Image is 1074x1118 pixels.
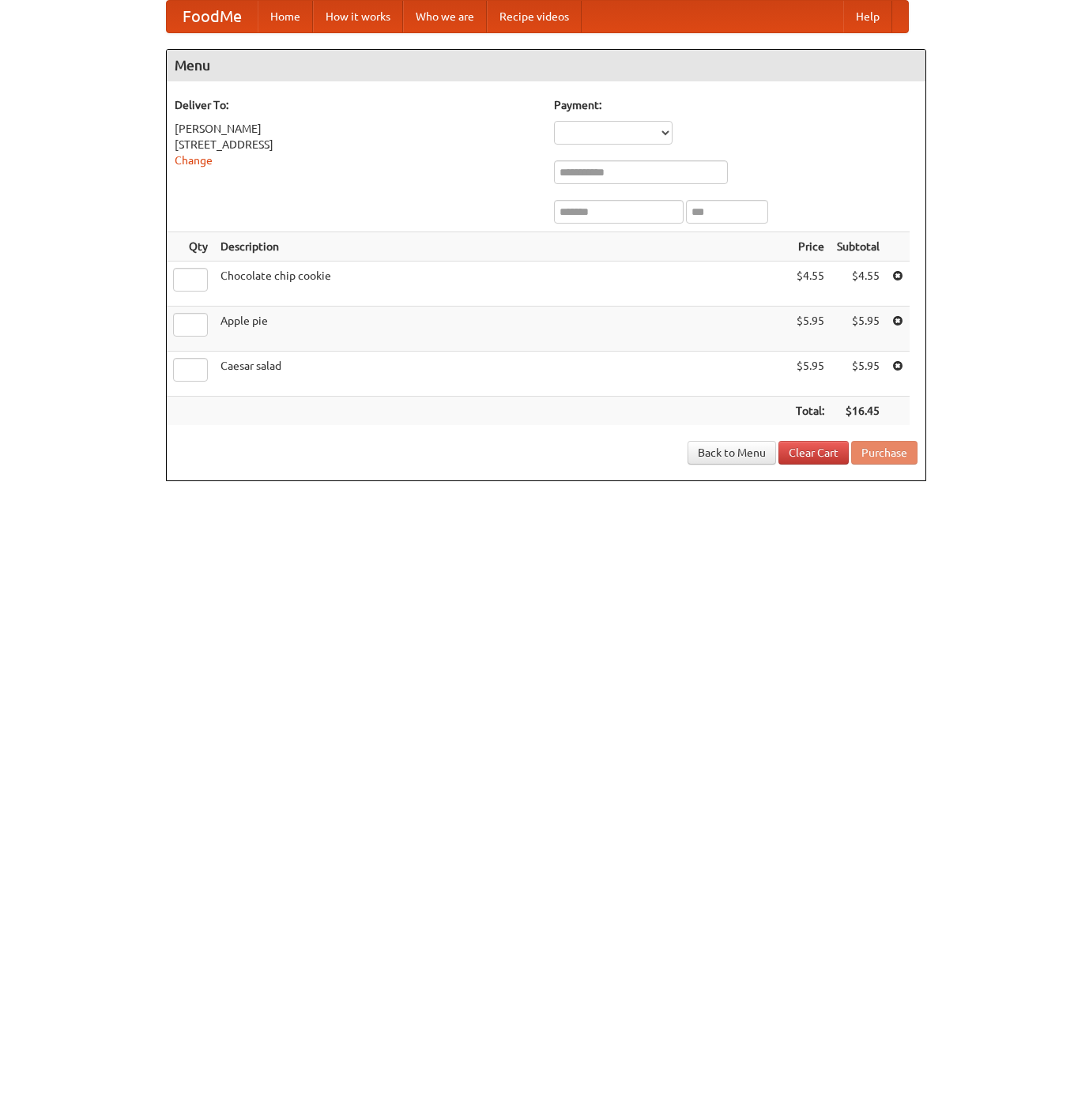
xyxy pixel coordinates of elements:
[175,154,213,167] a: Change
[789,352,831,397] td: $5.95
[778,441,849,465] a: Clear Cart
[214,232,789,262] th: Description
[831,262,886,307] td: $4.55
[167,50,925,81] h4: Menu
[258,1,313,32] a: Home
[831,352,886,397] td: $5.95
[554,97,918,113] h5: Payment:
[214,352,789,397] td: Caesar salad
[789,232,831,262] th: Price
[831,307,886,352] td: $5.95
[789,397,831,426] th: Total:
[831,232,886,262] th: Subtotal
[214,307,789,352] td: Apple pie
[789,307,831,352] td: $5.95
[851,441,918,465] button: Purchase
[175,97,538,113] h5: Deliver To:
[167,1,258,32] a: FoodMe
[487,1,582,32] a: Recipe videos
[843,1,892,32] a: Help
[831,397,886,426] th: $16.45
[313,1,403,32] a: How it works
[688,441,776,465] a: Back to Menu
[403,1,487,32] a: Who we are
[214,262,789,307] td: Chocolate chip cookie
[789,262,831,307] td: $4.55
[167,232,214,262] th: Qty
[175,121,538,137] div: [PERSON_NAME]
[175,137,538,152] div: [STREET_ADDRESS]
